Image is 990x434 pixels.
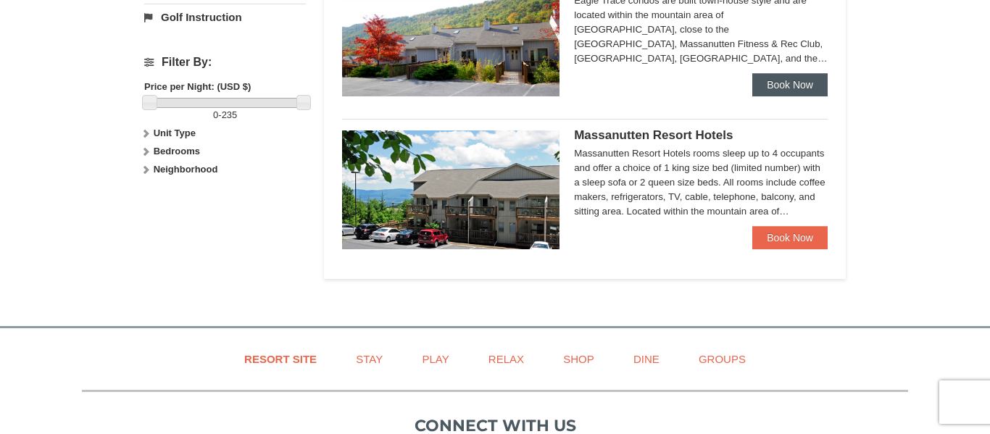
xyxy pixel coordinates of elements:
[144,108,306,122] label: -
[574,128,733,142] span: Massanutten Resort Hotels
[338,343,401,375] a: Stay
[213,109,218,120] span: 0
[681,343,764,375] a: Groups
[752,73,828,96] a: Book Now
[615,343,678,375] a: Dine
[154,164,218,175] strong: Neighborhood
[226,343,335,375] a: Resort Site
[342,130,560,249] img: 19219026-1-e3b4ac8e.jpg
[144,4,306,30] a: Golf Instruction
[470,343,542,375] a: Relax
[574,146,828,219] div: Massanutten Resort Hotels rooms sleep up to 4 occupants and offer a choice of 1 king size bed (li...
[144,56,306,69] h4: Filter By:
[154,128,196,138] strong: Unit Type
[154,146,200,157] strong: Bedrooms
[404,343,467,375] a: Play
[222,109,238,120] span: 235
[545,343,612,375] a: Shop
[144,81,251,92] strong: Price per Night: (USD $)
[752,226,828,249] a: Book Now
